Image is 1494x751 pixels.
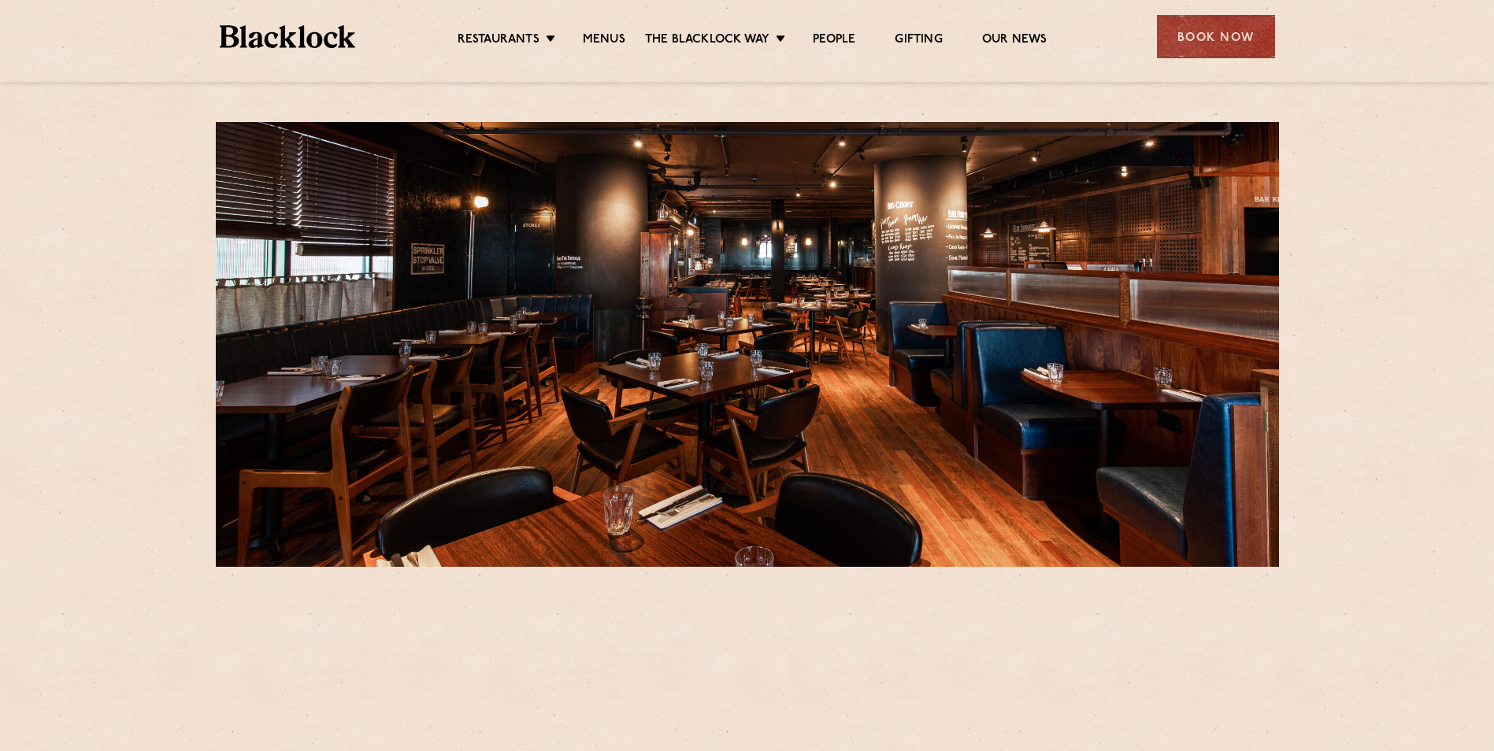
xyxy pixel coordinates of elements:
a: People [813,32,855,50]
a: Menus [583,32,625,50]
a: The Blacklock Way [645,32,769,50]
a: Our News [982,32,1047,50]
img: BL_Textured_Logo-footer-cropped.svg [220,25,356,48]
a: Gifting [895,32,942,50]
div: Book Now [1157,15,1275,58]
a: Restaurants [458,32,539,50]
